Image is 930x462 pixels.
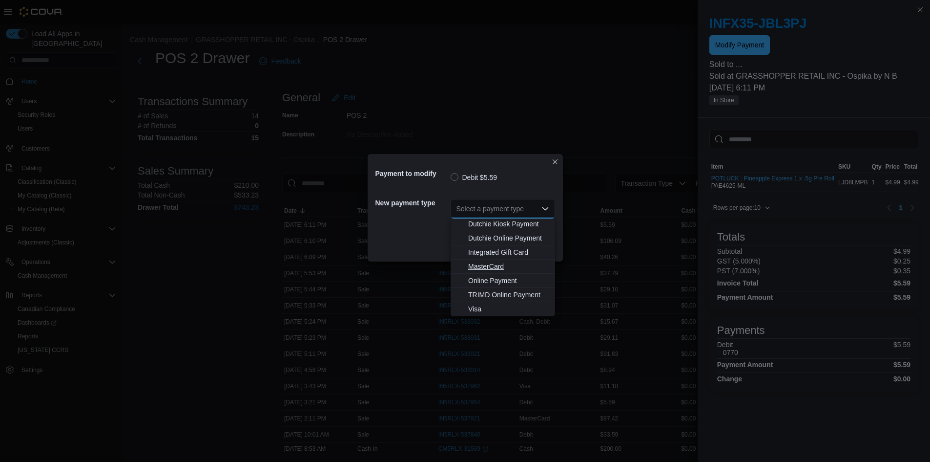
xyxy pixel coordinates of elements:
button: Closes this modal window [549,156,561,168]
button: TRIMD Online Payment [451,288,555,302]
span: Visa [468,304,549,314]
button: Integrated Gift Card [451,245,555,260]
span: TRIMD Online Payment [468,290,549,300]
span: Dutchie Kiosk Payment [468,219,549,229]
span: Dutchie Online Payment [468,233,549,243]
button: Dutchie Online Payment [451,231,555,245]
div: Choose from the following options [451,146,555,316]
span: Integrated Gift Card [468,247,549,257]
button: Close list of options [541,205,549,213]
button: Online Payment [451,274,555,288]
button: Visa [451,302,555,316]
button: MasterCard [451,260,555,274]
button: Dutchie Kiosk Payment [451,217,555,231]
span: Online Payment [468,276,549,286]
h5: New payment type [375,193,449,213]
input: Accessible screen reader label [456,203,457,215]
label: Debit $5.59 [451,172,497,183]
h5: Payment to modify [375,164,449,183]
span: MasterCard [468,262,549,271]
